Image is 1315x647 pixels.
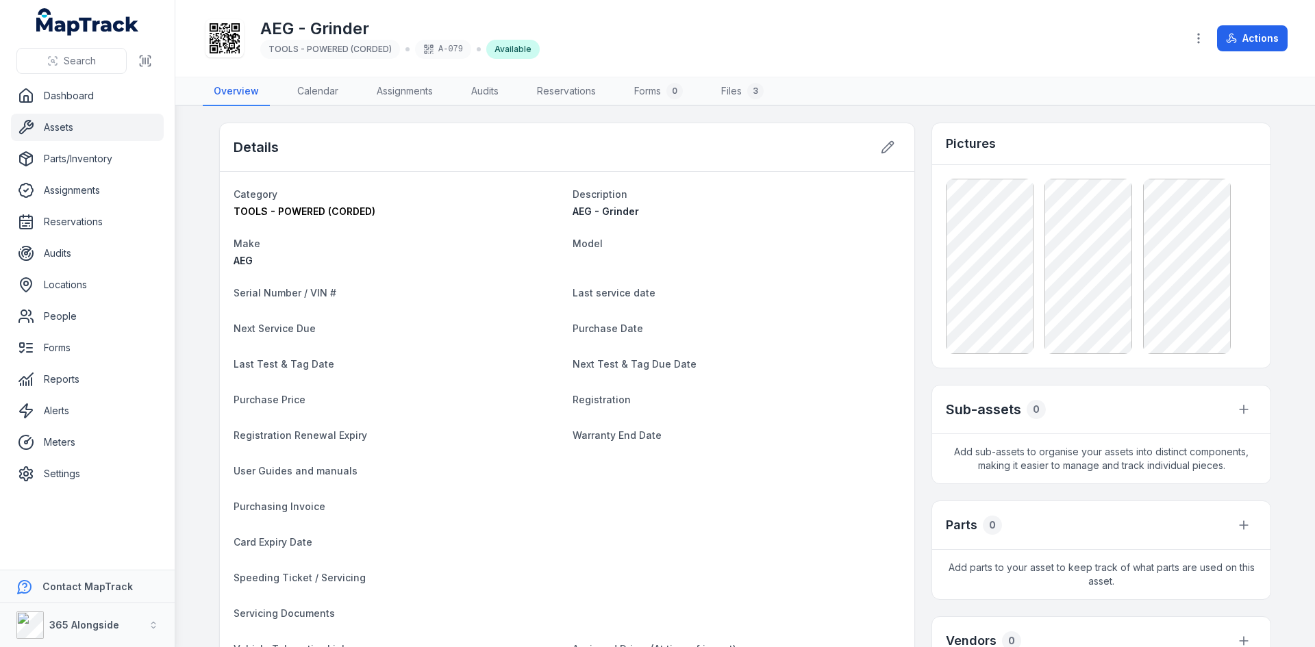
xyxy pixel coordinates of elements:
[42,581,133,592] strong: Contact MapTrack
[623,77,694,106] a: Forms0
[234,500,325,512] span: Purchasing Invoice
[710,77,775,106] a: Files3
[11,240,164,267] a: Audits
[983,516,1002,535] div: 0
[946,400,1021,419] h2: Sub-assets
[666,83,683,99] div: 0
[526,77,607,106] a: Reservations
[573,322,643,334] span: Purchase Date
[234,607,335,619] span: Servicing Documents
[234,536,312,548] span: Card Expiry Date
[49,619,119,631] strong: 365 Alongside
[747,83,764,99] div: 3
[11,114,164,141] a: Assets
[11,429,164,456] a: Meters
[460,77,510,106] a: Audits
[11,460,164,487] a: Settings
[573,287,655,299] span: Last service date
[234,138,279,157] h2: Details
[234,465,358,477] span: User Guides and manuals
[1217,25,1288,51] button: Actions
[486,40,540,59] div: Available
[11,82,164,110] a: Dashboard
[946,516,977,535] h3: Parts
[11,366,164,393] a: Reports
[36,8,139,36] a: MapTrack
[573,429,662,441] span: Warranty End Date
[260,18,540,40] h1: AEG - Grinder
[234,255,253,266] span: AEG
[11,177,164,204] a: Assignments
[11,397,164,424] a: Alerts
[234,287,336,299] span: Serial Number / VIN #
[234,358,334,370] span: Last Test & Tag Date
[234,205,375,217] span: TOOLS - POWERED (CORDED)
[234,429,367,441] span: Registration Renewal Expiry
[203,77,270,106] a: Overview
[64,54,96,68] span: Search
[268,44,392,54] span: TOOLS - POWERED (CORDED)
[932,550,1270,599] span: Add parts to your asset to keep track of what parts are used on this asset.
[932,434,1270,483] span: Add sub-assets to organise your assets into distinct components, making it easier to manage and t...
[234,188,277,200] span: Category
[11,303,164,330] a: People
[234,238,260,249] span: Make
[573,394,631,405] span: Registration
[573,205,639,217] span: AEG - Grinder
[234,394,305,405] span: Purchase Price
[1027,400,1046,419] div: 0
[573,238,603,249] span: Model
[11,145,164,173] a: Parts/Inventory
[11,334,164,361] a: Forms
[573,188,627,200] span: Description
[234,322,316,334] span: Next Service Due
[946,134,996,153] h3: Pictures
[16,48,127,74] button: Search
[11,271,164,299] a: Locations
[573,358,697,370] span: Next Test & Tag Due Date
[415,40,471,59] div: A-079
[11,208,164,236] a: Reservations
[286,77,349,106] a: Calendar
[234,572,366,583] span: Speeding Ticket / Servicing
[366,77,444,106] a: Assignments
